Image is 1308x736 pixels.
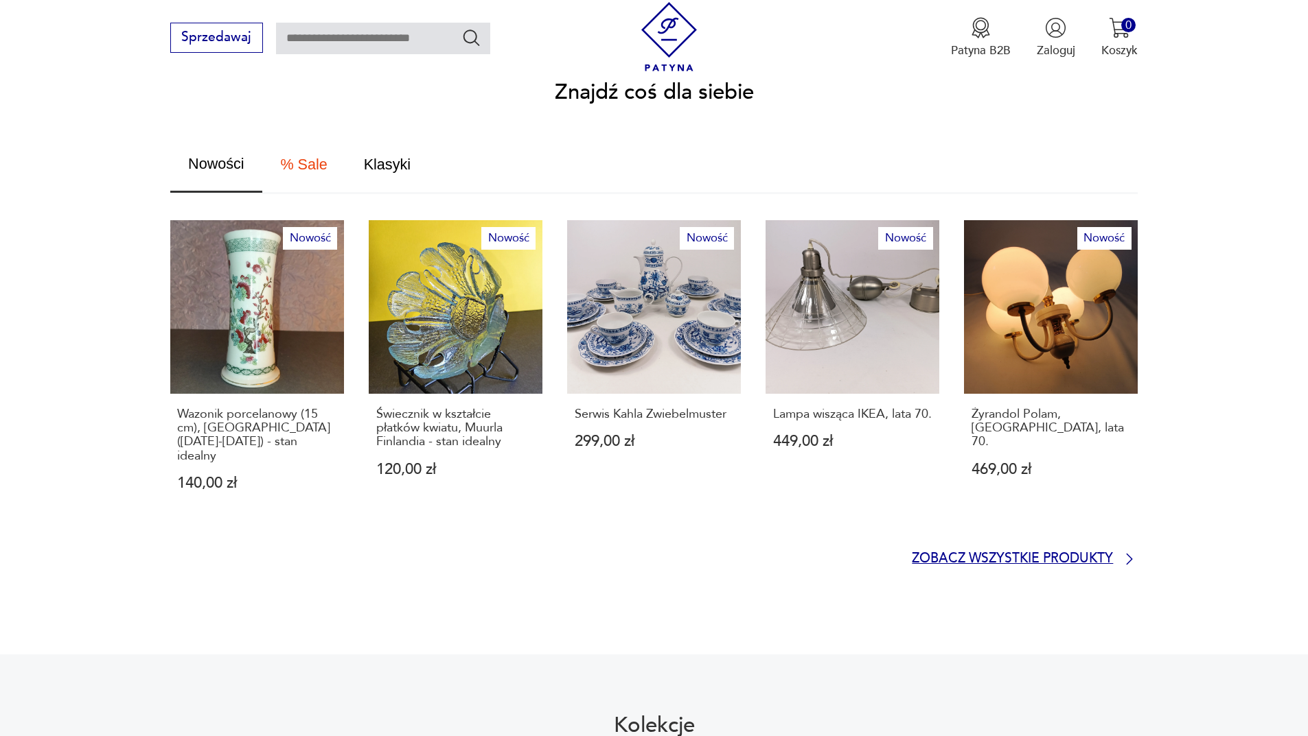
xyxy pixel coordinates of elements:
[575,434,734,449] p: 299,00 zł
[773,434,932,449] p: 449,00 zł
[555,82,754,102] h2: Znajdź coś dla siebie
[280,157,327,172] span: % Sale
[376,407,536,449] p: Świecznik w kształcie płatków kwiatu, Muurla Finlandia - stan idealny
[964,220,1138,523] a: NowośćŻyrandol Polam, Polska, lata 70.Żyrandol Polam, [GEOGRAPHIC_DATA], lata 70.469,00 zł
[912,554,1113,565] p: Zobacz wszystkie produkty
[951,17,1011,58] button: Patyna B2B
[912,551,1138,567] a: Zobacz wszystkie produkty
[188,156,244,171] span: Nowości
[634,2,704,71] img: Patyna - sklep z meblami i dekoracjami vintage
[461,27,481,47] button: Szukaj
[970,17,991,38] img: Ikona medalu
[575,407,734,421] p: Serwis Kahla Zwiebelmuster
[1045,17,1066,38] img: Ikonka użytkownika
[567,220,741,523] a: NowośćSerwis Kahla ZwiebelmusterSerwis Kahla Zwiebelmuster299,00 zł
[177,407,336,464] p: Wazonik porcelanowy (15 cm), [GEOGRAPHIC_DATA] ([DATE]-[DATE]) - stan idealny
[170,33,263,44] a: Sprzedawaj
[766,220,939,523] a: NowośćLampa wisząca IKEA, lata 70.Lampa wisząca IKEA, lata 70.449,00 zł
[1109,17,1130,38] img: Ikona koszyka
[1121,18,1136,32] div: 0
[972,462,1131,477] p: 469,00 zł
[170,23,263,53] button: Sprzedawaj
[614,715,695,735] h2: Kolekcje
[1101,43,1138,58] p: Koszyk
[951,17,1011,58] a: Ikona medaluPatyna B2B
[1037,17,1075,58] button: Zaloguj
[1037,43,1075,58] p: Zaloguj
[773,407,932,421] p: Lampa wisząca IKEA, lata 70.
[376,462,536,477] p: 120,00 zł
[364,157,411,172] span: Klasyki
[170,220,344,523] a: NowośćWazonik porcelanowy (15 cm), Victoria Austria (1904-1918) - stan idealnyWazonik porcelanowy...
[1101,17,1138,58] button: 0Koszyk
[177,476,336,490] p: 140,00 zł
[951,43,1011,58] p: Patyna B2B
[972,407,1131,449] p: Żyrandol Polam, [GEOGRAPHIC_DATA], lata 70.
[369,220,542,523] a: NowośćŚwiecznik w kształcie płatków kwiatu, Muurla Finlandia - stan idealnyŚwiecznik w kształcie ...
